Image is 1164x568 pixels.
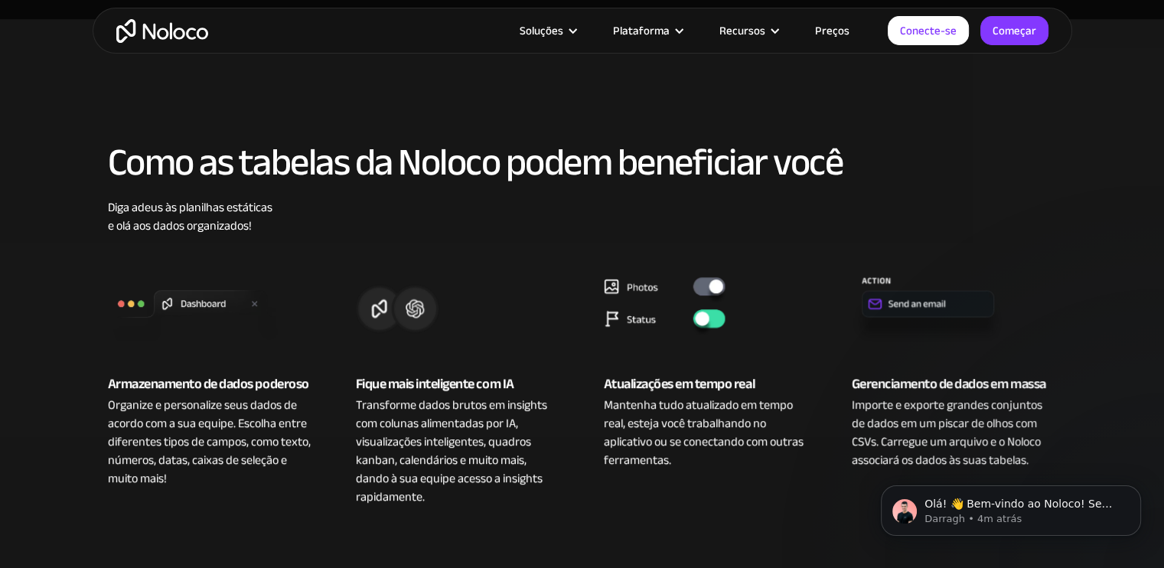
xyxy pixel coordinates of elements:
font: Mantenha tudo atualizado em tempo real, esteja você trabalhando no aplicativo ou se conectando co... [604,393,804,472]
iframe: Mensagem de notificação do intercomunicador [858,453,1164,560]
font: Diga adeus às planilhas estáticas [108,196,272,219]
font: e olá aos dados organizados! [108,214,252,237]
div: Soluções [500,21,594,41]
font: Fique mais inteligente com IA [356,371,514,397]
a: Conecte-se [888,16,969,45]
font: Preços [815,20,849,41]
font: Transforme dados brutos em insights com colunas alimentadas por IA, visualizações inteligentes, q... [356,393,547,508]
font: Importe e exporte grandes conjuntos de dados em um piscar de olhos com CSVs. Carregue um arquivo ... [852,393,1042,472]
font: Organize e personalize seus dados de acordo com a sua equipe. Escolha entre diferentes tipos de c... [108,393,311,490]
font: Soluções [520,20,563,41]
font: Gerenciamento de dados em massa [852,371,1046,397]
font: Recursos [719,20,765,41]
div: Plataforma [594,21,700,41]
a: Preços [796,21,869,41]
font: Plataforma [613,20,670,41]
a: Começar [980,16,1048,45]
font: Atualizações em tempo real [604,371,755,397]
font: Começar [993,20,1036,41]
div: Recursos [700,21,796,41]
a: lar [116,19,208,43]
font: Conecte-se [900,20,957,41]
font: Armazenamento de dados poderoso [108,371,309,397]
font: Como as tabelas da Noloco podem beneficiar você [108,126,843,198]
